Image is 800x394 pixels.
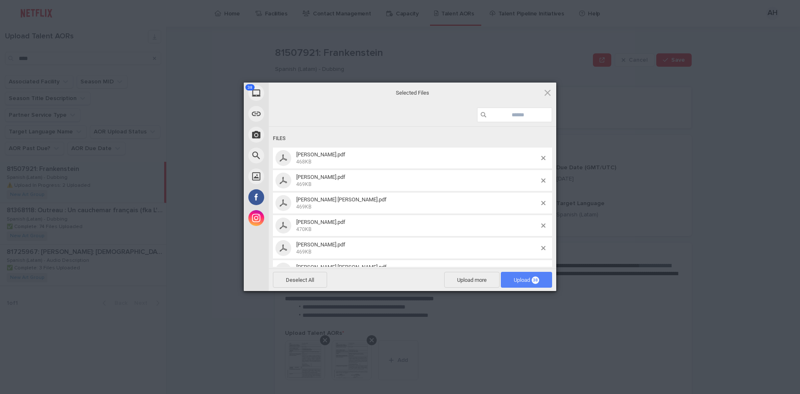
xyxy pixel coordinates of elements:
span: Upload [514,277,539,283]
span: CESAR BELTRAN MUÑIZ.pdf [294,219,541,233]
span: 469KB [296,181,311,187]
span: ALEJANDRO MONTIEL GUTIERREZ.pdf [294,174,541,188]
div: Unsplash [244,166,344,187]
span: [PERSON_NAME].pdf [296,219,345,225]
div: Files [273,131,552,146]
div: My Device [244,83,344,103]
span: DANAE REYNAUD ROMERO.pdf [294,241,541,255]
span: Click here or hit ESC to close picker [543,88,552,97]
span: ALEJANDRO LÓPEZ MALDONADO.pdf [294,151,541,165]
span: [PERSON_NAME].pdf [296,241,345,248]
span: 470KB [296,226,311,232]
span: ANDREA DANIELA OROZCO ANTUNEZ.pdf [294,196,541,210]
span: 469KB [296,204,311,210]
div: Instagram [244,208,344,228]
span: Upload more [444,272,500,288]
span: 469KB [296,249,311,255]
span: 468KB [296,159,311,165]
span: 38 [532,276,539,284]
div: Link (URL) [244,103,344,124]
span: [PERSON_NAME] [PERSON_NAME].pdf [296,196,387,203]
span: 38 [245,84,255,90]
span: Deselect All [273,272,327,288]
div: Web Search [244,145,344,166]
div: Facebook [244,187,344,208]
span: Selected Files [329,89,496,96]
span: [PERSON_NAME] [PERSON_NAME].pdf [296,264,387,270]
span: ERICK SELIM VELASCO PÉREZ.pdf [294,264,541,278]
span: [PERSON_NAME].pdf [296,174,345,180]
span: Upload [501,272,552,288]
span: [PERSON_NAME].pdf [296,151,345,158]
div: Take Photo [244,124,344,145]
